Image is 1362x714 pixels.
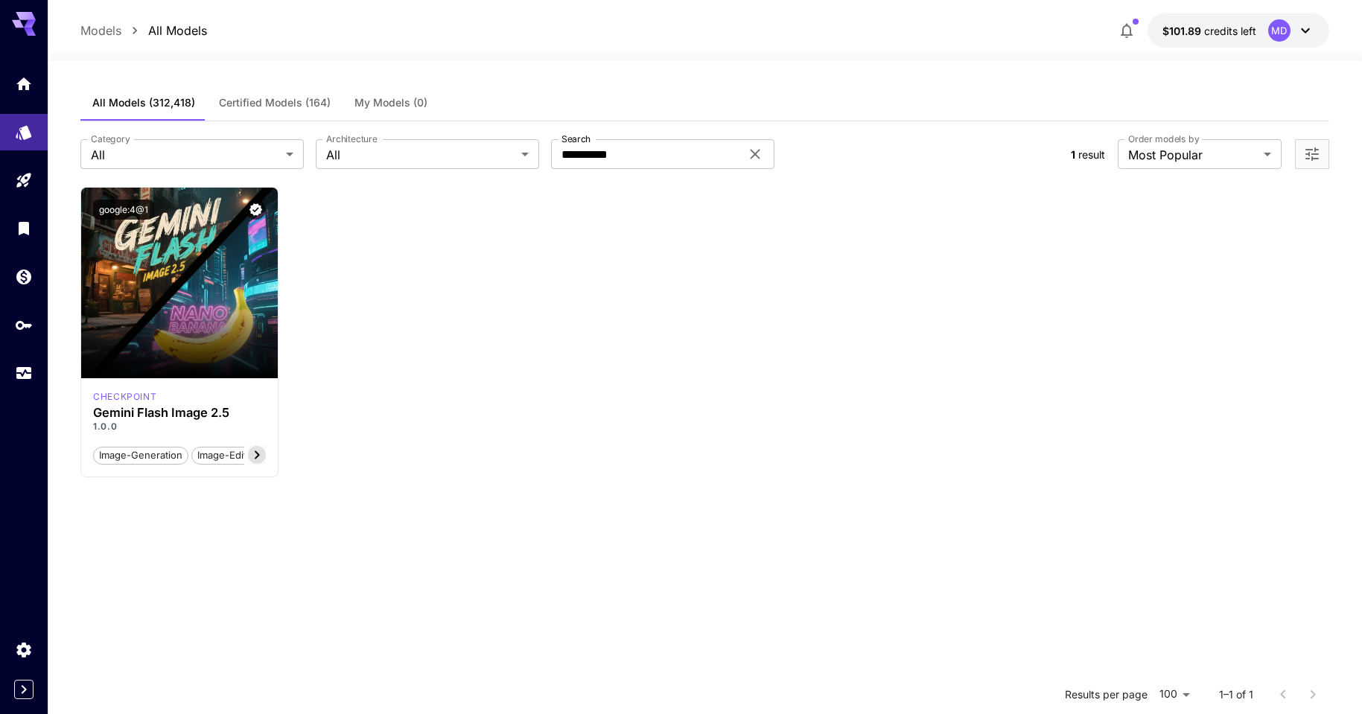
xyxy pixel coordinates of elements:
span: Certified Models (164) [219,96,331,109]
button: Expand sidebar [14,680,34,699]
span: credits left [1204,25,1256,37]
div: Wallet [15,267,33,286]
span: All Models (312,418) [92,96,195,109]
label: Architecture [326,133,377,145]
nav: breadcrumb [80,22,207,39]
a: All Models [148,22,207,39]
button: $101.88543MD [1148,13,1329,48]
div: MD [1268,19,1291,42]
label: Order models by [1128,133,1199,145]
div: Home [15,74,33,93]
button: google:4@1 [93,200,154,220]
p: 1–1 of 1 [1219,687,1253,702]
button: Open more filters [1303,145,1321,164]
span: $101.89 [1162,25,1204,37]
button: image-editing [191,445,267,465]
a: Models [80,22,121,39]
div: Playground [15,171,33,190]
span: result [1078,148,1105,161]
div: Usage [15,364,33,383]
span: All [326,146,515,164]
span: All [91,146,280,164]
div: Settings [15,640,33,659]
p: Results per page [1065,687,1148,702]
span: image-editing [192,448,266,463]
h3: Gemini Flash Image 2.5 [93,406,266,420]
span: 1 [1071,148,1075,161]
button: Verified working [246,200,266,220]
button: image-generation [93,445,188,465]
span: image-generation [94,448,188,463]
p: 1.0.0 [93,420,266,433]
div: $101.88543 [1162,23,1256,39]
div: API Keys [15,316,33,334]
div: Library [15,219,33,238]
div: gemini_2_5_flash_image [93,390,156,404]
span: My Models (0) [354,96,427,109]
div: Models [15,123,33,141]
div: 100 [1153,683,1195,705]
label: Category [91,133,130,145]
span: Most Popular [1128,146,1258,164]
label: Search [561,133,591,145]
p: checkpoint [93,390,156,404]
